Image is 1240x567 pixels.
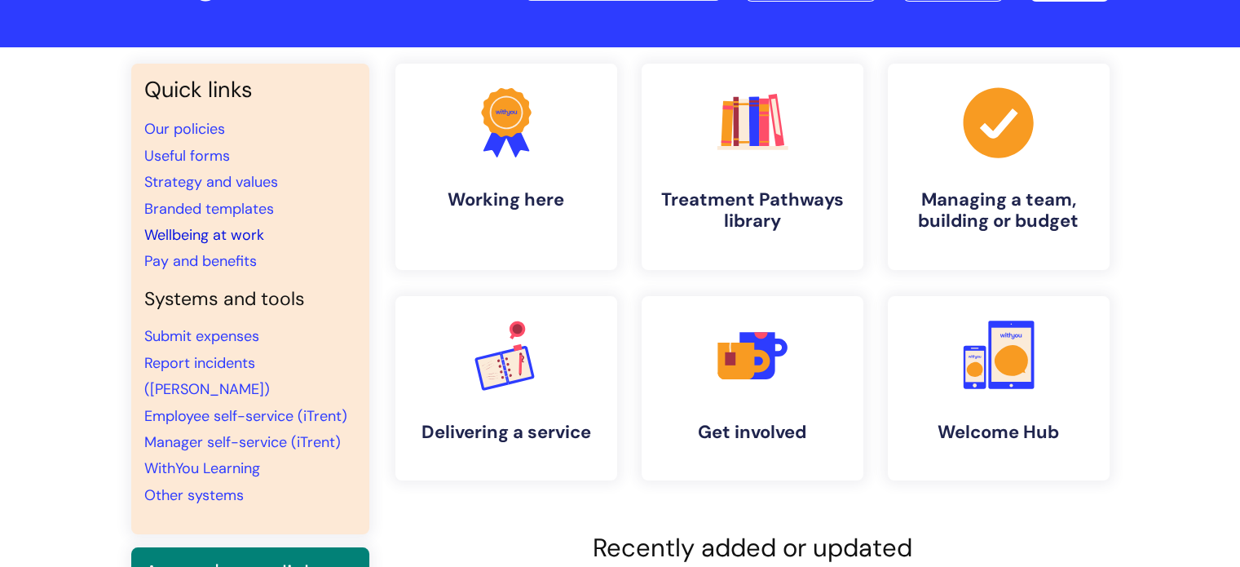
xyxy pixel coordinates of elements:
[888,64,1110,270] a: Managing a team, building or budget
[144,485,244,505] a: Other systems
[144,458,260,478] a: WithYou Learning
[395,296,617,481] a: Delivering a service
[144,406,347,426] a: Employee self-service (iTrent)
[395,533,1110,563] h2: Recently added or updated
[144,77,356,103] h3: Quick links
[144,225,264,245] a: Wellbeing at work
[395,64,617,270] a: Working here
[144,353,270,399] a: Report incidents ([PERSON_NAME])
[144,199,274,219] a: Branded templates
[144,326,259,346] a: Submit expenses
[901,422,1097,443] h4: Welcome Hub
[144,172,278,192] a: Strategy and values
[642,64,863,270] a: Treatment Pathways library
[655,422,850,443] h4: Get involved
[901,189,1097,233] h4: Managing a team, building or budget
[655,189,850,233] h4: Treatment Pathways library
[888,296,1110,481] a: Welcome Hub
[144,432,341,452] a: Manager self-service (iTrent)
[408,422,604,443] h4: Delivering a service
[642,296,863,481] a: Get involved
[144,146,230,166] a: Useful forms
[408,189,604,210] h4: Working here
[144,288,356,311] h4: Systems and tools
[144,119,225,139] a: Our policies
[144,251,257,271] a: Pay and benefits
